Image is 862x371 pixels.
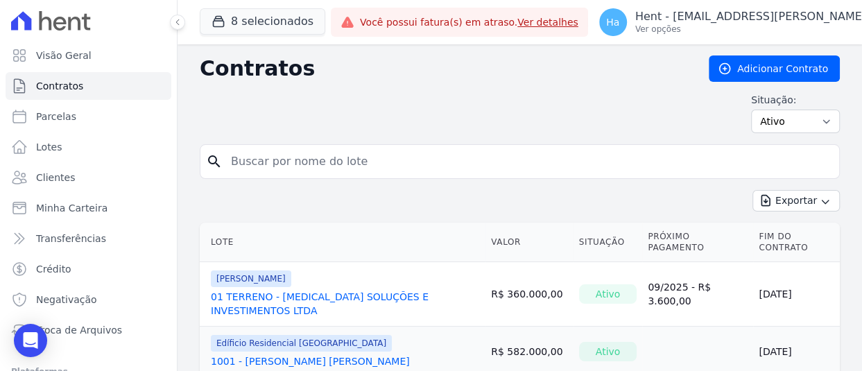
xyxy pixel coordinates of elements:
label: Situação: [751,93,840,107]
th: Lote [200,223,485,262]
span: Ha [606,17,619,27]
i: search [206,153,223,170]
a: Minha Carteira [6,194,171,222]
a: Parcelas [6,103,171,130]
th: Situação [574,223,643,262]
th: Valor [485,223,574,262]
input: Buscar por nome do lote [223,148,834,175]
h2: Contratos [200,56,687,81]
div: Ativo [579,284,637,304]
span: Clientes [36,171,75,184]
div: Ativo [579,342,637,361]
a: 1001 - [PERSON_NAME] [PERSON_NAME] [211,354,410,368]
td: [DATE] [753,262,840,327]
a: Clientes [6,164,171,191]
a: 01 TERRENO - [MEDICAL_DATA] SOLUÇÕES E INVESTIMENTOS LTDA [211,290,477,318]
a: Adicionar Contrato [709,55,840,82]
th: Fim do Contrato [753,223,840,262]
a: Crédito [6,255,171,283]
span: Contratos [36,79,83,93]
a: Transferências [6,225,171,252]
span: Parcelas [36,110,76,123]
span: Negativação [36,293,97,307]
a: 09/2025 - R$ 3.600,00 [648,282,711,307]
a: Troca de Arquivos [6,316,171,344]
a: Visão Geral [6,42,171,69]
a: Contratos [6,72,171,100]
div: Open Intercom Messenger [14,324,47,357]
span: Transferências [36,232,106,245]
a: Lotes [6,133,171,161]
span: Crédito [36,262,71,276]
a: Ver detalhes [517,17,578,28]
span: [PERSON_NAME] [211,270,291,287]
span: Troca de Arquivos [36,323,122,337]
button: Exportar [752,190,840,212]
span: Você possui fatura(s) em atraso. [360,15,578,30]
span: Lotes [36,140,62,154]
th: Próximo Pagamento [642,223,753,262]
td: R$ 360.000,00 [485,262,574,327]
span: Minha Carteira [36,201,107,215]
span: Edíficio Residencial [GEOGRAPHIC_DATA] [211,335,392,352]
button: 8 selecionados [200,8,325,35]
a: Negativação [6,286,171,313]
span: Visão Geral [36,49,92,62]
